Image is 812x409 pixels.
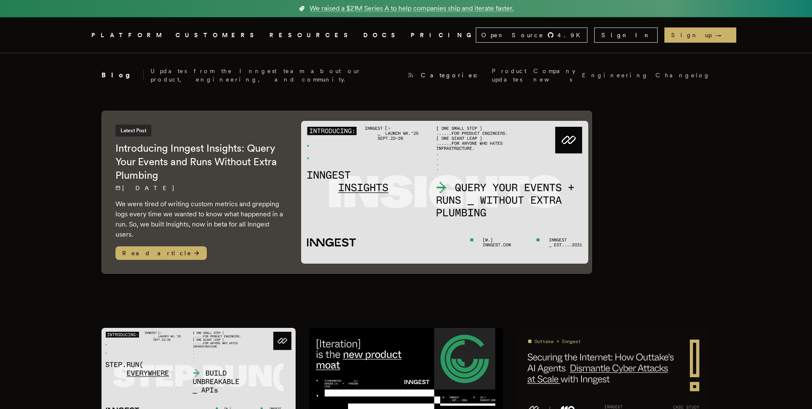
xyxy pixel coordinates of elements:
[533,67,575,84] a: Company news
[115,142,284,182] h2: Introducing Inngest Insights: Query Your Events and Runs Without Extra Plumbing
[115,184,284,192] p: [DATE]
[594,27,658,43] a: Sign In
[363,30,401,41] a: DOCS
[492,67,527,84] a: Product updates
[115,246,207,260] span: Read article
[557,31,585,39] span: 4.9 K
[91,30,165,41] button: PLATFORM
[101,70,144,80] h2: Blog
[582,71,649,79] a: Engineering
[411,30,476,41] a: PRICING
[68,17,744,53] nav: Global
[115,125,151,136] span: Latest Post
[301,121,588,264] img: Featured image for Introducing Inngest Insights: Query Your Events and Runs Without Extra Plumbin...
[481,31,544,39] span: Open Source
[656,71,710,79] a: Changelog
[421,71,485,79] span: Categories:
[269,30,353,41] button: RESOURCES
[310,3,514,14] span: We raised a $21M Series A to help companies ship and iterate faster.
[715,31,730,39] span: →
[151,67,401,84] p: Updates from the Inngest team about our product, engineering, and community.
[664,27,736,43] a: Sign up
[101,111,592,274] a: Latest PostIntroducing Inngest Insights: Query Your Events and Runs Without Extra Plumbing[DATE] ...
[115,199,284,240] p: We were tired of writing custom metrics and grepping logs every time we wanted to know what happe...
[176,30,259,41] a: CUSTOMERS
